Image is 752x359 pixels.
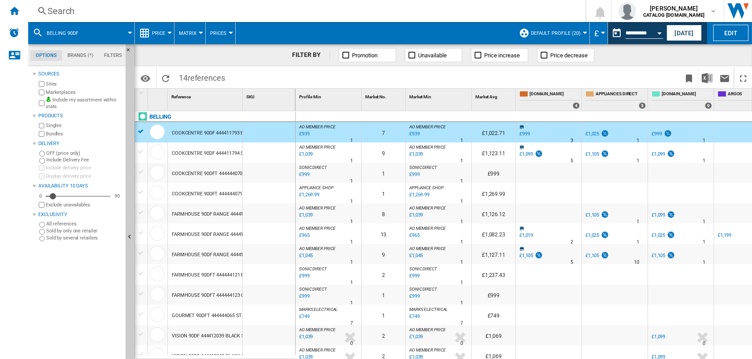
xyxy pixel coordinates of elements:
[408,333,423,341] div: Last updated : Sunday, 7 September 2025 23:00
[519,151,533,157] div: £1,099
[172,123,256,143] div: COOKCENTRE 90DF 444411793 BLACK
[460,238,463,247] div: Delivery Time : 1 day
[472,183,515,203] div: £1,269.99
[551,52,588,59] span: Price decrease
[650,89,714,111] div: [DOMAIN_NAME] 9 offers sold by AO.COM
[407,89,471,102] div: Sort None
[585,151,599,157] div: £1,105
[584,231,609,240] div: £1,025
[472,244,515,264] div: £1,127.11
[149,112,171,122] div: Click to filter on that brand
[298,292,310,301] div: Last updated : Sunday, 7 September 2025 23:00
[408,312,420,321] div: Last updated : Sunday, 7 September 2025 23:00
[650,231,675,240] div: £1,025
[570,157,573,165] div: Delivery Time : 5 days
[126,44,136,60] button: Hide
[39,173,44,179] input: Display delivery price
[663,130,672,137] img: promotionV3.png
[170,89,242,102] div: Sort None
[634,258,639,267] div: Delivery Time : 10 days
[46,97,51,102] img: mysite-bg-18x18.png
[297,89,361,102] div: Sort None
[594,22,603,44] button: £
[363,89,405,102] div: Market No. Sort None
[350,197,353,206] div: Delivery Time : 1 day
[570,136,573,145] div: Delivery Time : 3 days
[39,222,45,228] input: All references
[244,89,295,102] div: Sort None
[362,224,405,244] div: 13
[534,251,543,259] img: promotionV3.png
[519,131,530,137] div: £999
[637,217,639,226] div: Delivery Time : 1 day
[460,258,463,267] div: Delivery Time : 1 day
[460,278,463,287] div: Delivery Time : 1 day
[152,30,165,36] span: Price
[298,150,313,159] div: Last updated : Sunday, 7 September 2025 23:00
[298,211,313,220] div: Last updated : Sunday, 7 September 2025 23:00
[408,231,420,240] div: Last updated : Sunday, 7 September 2025 23:00
[667,231,675,239] img: promotionV3.png
[667,150,675,157] img: promotionV3.png
[298,251,313,260] div: Last updated : Sunday, 7 September 2025 23:00
[718,232,731,238] div: £1,199
[39,158,45,164] input: Include Delivery Fee
[519,253,533,258] div: £1,105
[652,334,665,340] div: £1,099
[518,89,582,111] div: [DOMAIN_NAME] 4 offers sold by AMAZON.CO.UK
[716,231,731,240] div: £1,199
[584,251,609,260] div: £1,105
[362,203,405,224] div: 8
[705,102,712,109] div: 9 offers sold by AO.COM
[474,89,515,102] div: Sort None
[210,22,231,44] div: Prices
[530,91,580,98] span: [DOMAIN_NAME]
[570,238,573,247] div: Delivery Time : 2 days
[39,236,45,242] input: Sold by several retailers
[99,50,127,61] md-tab-item: Filters
[46,235,122,241] label: Sold by several retailers
[46,81,122,87] label: Sites
[471,48,528,62] button: Price increase
[350,299,353,307] div: Delivery Time : 1 day
[172,306,276,326] div: GOURMET 90DFT 444444065 STAINLESS STEEL
[637,136,639,145] div: Delivery Time : 1 day
[652,24,667,40] button: Open calendar
[48,5,563,17] div: Search
[179,22,201,44] div: Matrix
[472,305,515,325] div: £749
[600,150,609,157] img: promotionV3.png
[652,131,662,137] div: £999
[409,287,437,292] span: SONIC DIRECT
[46,131,122,137] label: Bundles
[474,89,515,102] div: Market Avg Sort None
[350,157,353,165] div: Delivery Time : 1 day
[299,348,336,352] span: AO MEMBER PRICE
[472,325,515,345] div: £1,069
[472,284,515,305] div: £999
[172,285,257,306] div: FARMHOUSE 90DFT 444444123 CREAM
[298,272,310,280] div: Last updated : Sunday, 7 September 2025 23:00
[339,48,396,62] button: Promotion
[62,50,99,61] md-tab-item: Brands (*)
[519,232,533,238] div: £1,019
[518,150,543,159] div: £1,099
[650,333,665,341] div: £1,099
[33,22,130,44] div: belling 90df
[460,177,463,186] div: Delivery Time : 1 day
[362,264,405,284] div: 2
[600,231,609,239] img: promotionV3.png
[531,30,581,36] span: Default profile (20)
[112,193,122,199] div: 90
[172,326,256,346] div: VISION 90DF 444412039 BLACK STEEL
[362,284,405,305] div: 1
[600,251,609,259] img: promotionV3.png
[350,258,353,267] div: Delivery Time : 1 day
[460,319,463,328] div: Delivery Time : 7 days
[172,164,284,184] div: COOKCENTRE 90DFT 444444070 STAINLESS STEEL
[584,150,609,159] div: £1,105
[365,94,386,99] span: Market No.
[594,29,599,38] span: £
[472,142,515,163] div: £1,123.11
